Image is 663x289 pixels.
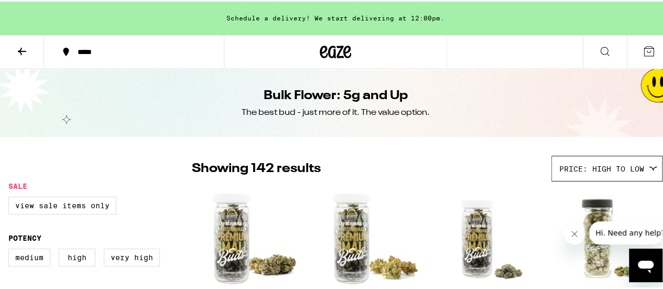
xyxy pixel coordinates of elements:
[559,163,644,172] span: Price: High to Low
[8,232,41,241] legend: Potency
[59,247,95,265] label: High
[242,105,430,117] div: The best bud - just more of it. The value option.
[629,247,662,281] iframe: Button to launch messaging window
[8,247,50,265] label: Medium
[564,222,585,243] iframe: Close message
[6,7,75,16] span: Hi. Need any help?
[8,180,27,189] legend: Sale
[192,158,321,176] p: Showing 142 results
[264,85,408,103] h1: Bulk Flower: 5g and Up
[589,220,662,243] iframe: Message from company
[8,195,116,213] label: View Sale Items Only
[104,247,160,265] label: Very High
